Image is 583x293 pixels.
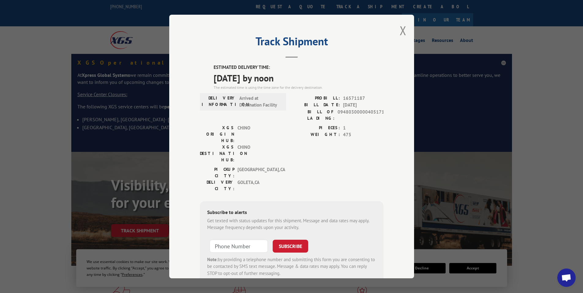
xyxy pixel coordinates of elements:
[343,124,383,131] span: 1
[343,95,383,102] span: 16571187
[207,217,376,231] div: Get texted with status updates for this shipment. Message and data rates may apply. Message frequ...
[239,95,281,108] span: Arrived at Destination Facility
[237,144,279,163] span: CHINO
[292,108,334,121] label: BILL OF LADING:
[292,102,340,109] label: BILL DATE:
[338,108,383,121] span: 09480300000405171
[214,85,383,90] div: The estimated time is using the time zone for the delivery destination.
[200,179,234,192] label: DELIVERY CITY:
[237,124,279,144] span: CHINO
[210,239,268,252] input: Phone Number
[292,131,340,138] label: WEIGHT:
[207,256,218,262] strong: Note:
[557,269,576,287] a: Open chat
[207,256,376,277] div: by providing a telephone number and submitting this form you are consenting to be contacted by SM...
[292,124,340,131] label: PIECES:
[200,166,234,179] label: PICKUP CITY:
[343,131,383,138] span: 475
[292,95,340,102] label: PROBILL:
[237,166,279,179] span: [GEOGRAPHIC_DATA] , CA
[207,208,376,217] div: Subscribe to alerts
[214,71,383,85] span: [DATE] by noon
[200,37,383,49] h2: Track Shipment
[343,102,383,109] span: [DATE]
[200,124,234,144] label: XGS ORIGIN HUB:
[237,179,279,192] span: GOLETA , CA
[400,22,406,39] button: Close modal
[214,64,383,71] label: ESTIMATED DELIVERY TIME:
[200,144,234,163] label: XGS DESTINATION HUB:
[202,95,236,108] label: DELIVERY INFORMATION:
[273,239,308,252] button: SUBSCRIBE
